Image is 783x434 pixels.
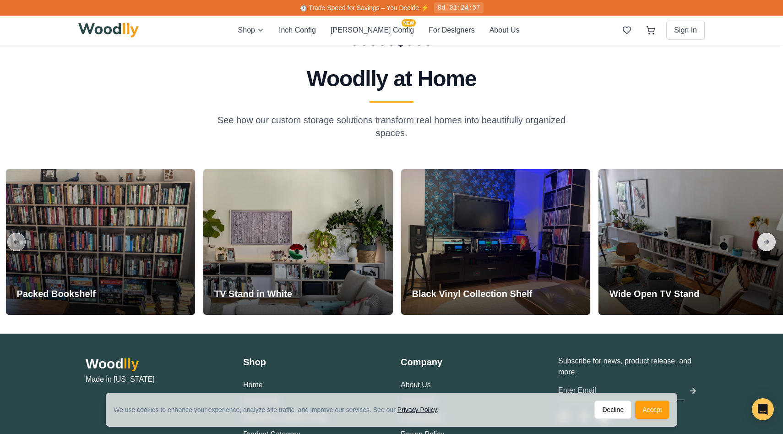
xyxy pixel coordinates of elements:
h3: Packed Bookshelf [16,287,95,300]
div: We use cookies to enhance your experience, analyze site traffic, and improve our services. See our . [114,405,446,414]
span: lly [124,356,139,371]
button: Shop [238,25,264,36]
p: See how our custom storage solutions transform real homes into beautifully organized spaces. [216,114,567,139]
button: About Us [489,25,520,36]
input: Enter Email [558,381,685,400]
a: About Us [401,381,431,389]
div: 0d 01:24:57 [434,2,484,13]
button: Accept [635,401,669,419]
button: Sign In [666,21,705,40]
p: Made in [US_STATE] [86,374,225,385]
a: Home [243,381,263,389]
h3: TV Stand in White [214,287,292,300]
h2: Wood [86,356,225,372]
h2: Woodlly at Home [82,68,701,90]
img: Woodlly [78,23,139,38]
h3: Shop [243,356,382,368]
a: Privacy Policy [397,406,437,413]
div: Open Intercom Messenger [752,398,774,420]
p: Subscribe for news, product release, and more. [558,356,697,378]
span: ⏱️ Trade Speed for Savings – You Decide ⚡ [299,4,429,11]
button: For Designers [429,25,474,36]
h3: Wide Open TV Stand [609,287,700,300]
h3: Black Vinyl Collection Shelf [412,287,532,300]
button: Inch Config [279,25,316,36]
h3: Company [401,356,540,368]
span: NEW [402,19,416,27]
button: Decline [594,401,631,419]
button: [PERSON_NAME] ConfigNEW [331,25,414,36]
